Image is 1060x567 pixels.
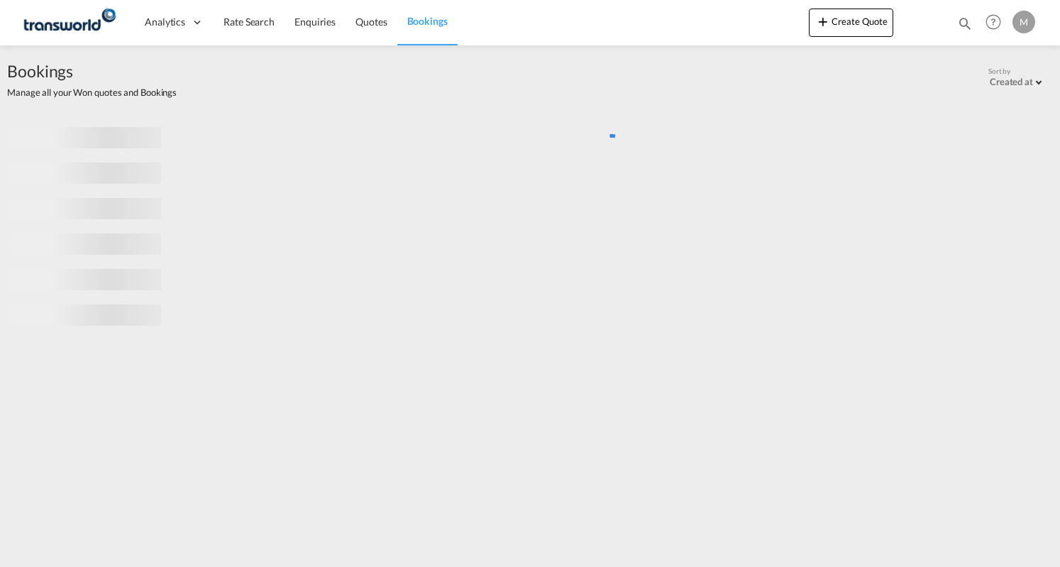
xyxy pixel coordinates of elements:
button: icon-plus 400-fgCreate Quote [809,9,893,37]
div: M [1012,11,1035,33]
div: Help [981,10,1012,35]
span: Rate Search [223,16,275,28]
img: 1a84b2306ded11f09c1219774cd0a0fe.png [21,6,117,38]
span: Manage all your Won quotes and Bookings [7,86,177,99]
span: Analytics [145,15,185,29]
span: Help [981,10,1005,34]
span: Bookings [407,15,448,27]
md-icon: icon-plus 400-fg [815,13,832,30]
md-icon: icon-magnify [957,16,973,31]
span: Sort by [988,66,1010,76]
div: icon-magnify [957,16,973,37]
div: Created at [990,76,1033,87]
span: Quotes [355,16,387,28]
span: Enquiries [294,16,336,28]
span: Bookings [7,60,177,82]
